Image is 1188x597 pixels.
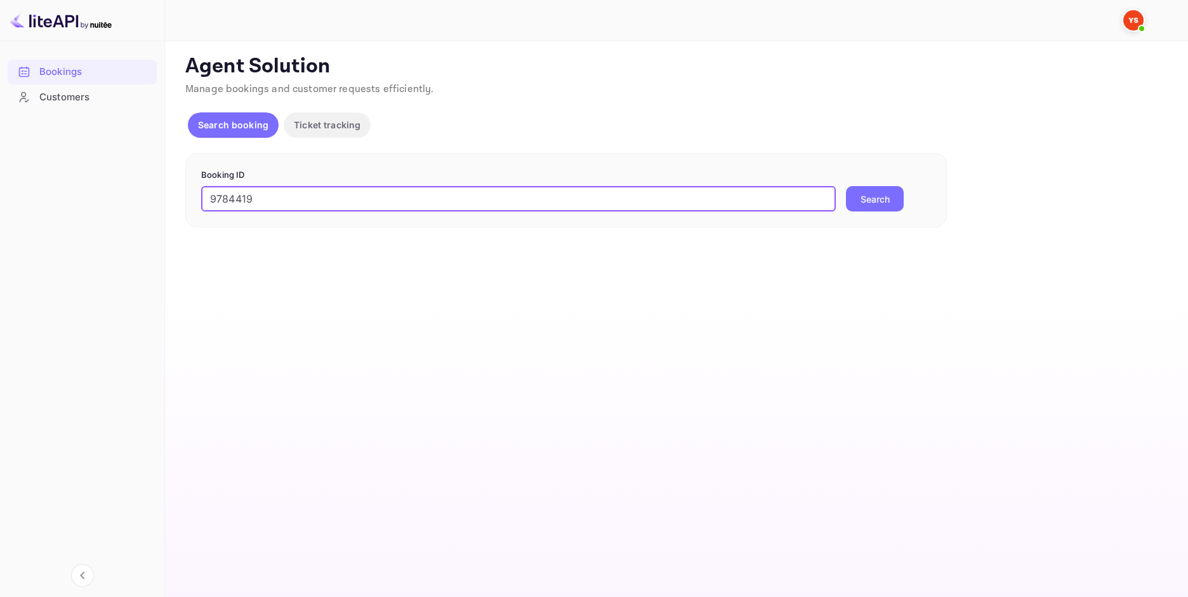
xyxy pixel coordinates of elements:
button: Search [846,186,904,211]
span: Manage bookings and customer requests efficiently. [185,83,434,96]
input: Enter Booking ID (e.g., 63782194) [201,186,836,211]
div: Customers [8,85,157,110]
div: Bookings [8,60,157,84]
p: Search booking [198,118,268,131]
p: Agent Solution [185,54,1165,79]
div: Bookings [39,65,150,79]
img: Yandex Support [1123,10,1144,30]
p: Booking ID [201,169,931,182]
p: Ticket tracking [294,118,360,131]
a: Customers [8,85,157,109]
a: Bookings [8,60,157,83]
img: LiteAPI logo [10,10,112,30]
div: Customers [39,90,150,105]
button: Collapse navigation [71,564,94,587]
